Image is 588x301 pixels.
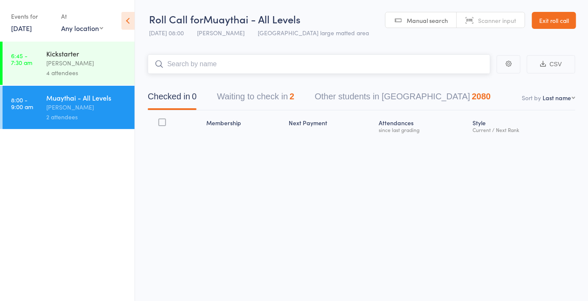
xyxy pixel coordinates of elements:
button: CSV [527,55,575,73]
button: Checked in0 [148,87,197,110]
div: At [61,9,103,23]
div: Style [470,114,575,137]
span: Roll Call for [149,12,203,26]
div: 2 attendees [46,112,127,122]
a: 8:00 -9:00 amMuaythai - All Levels[PERSON_NAME]2 attendees [3,86,135,129]
div: Any location [61,23,103,33]
a: [DATE] [11,23,32,33]
div: Membership [203,114,286,137]
button: Other students in [GEOGRAPHIC_DATA]2080 [315,87,491,110]
label: Sort by [522,93,541,102]
div: 2080 [472,92,491,101]
span: Scanner input [478,16,516,25]
div: Next Payment [285,114,375,137]
span: Manual search [407,16,448,25]
time: 6:45 - 7:30 am [11,52,32,66]
div: Last name [543,93,571,102]
div: 0 [192,92,197,101]
input: Search by name [148,54,490,74]
div: [PERSON_NAME] [46,102,127,112]
div: Atten­dances [375,114,470,137]
time: 8:00 - 9:00 am [11,96,33,110]
div: Events for [11,9,53,23]
div: Current / Next Rank [473,127,572,132]
span: [DATE] 08:00 [149,28,184,37]
span: Muaythai - All Levels [203,12,301,26]
a: 6:45 -7:30 amKickstarter[PERSON_NAME]4 attendees [3,42,135,85]
a: Exit roll call [532,12,576,29]
button: Waiting to check in2 [217,87,294,110]
div: Kickstarter [46,49,127,58]
div: 4 attendees [46,68,127,78]
span: [GEOGRAPHIC_DATA] large matted area [258,28,369,37]
div: 2 [290,92,294,101]
div: since last grading [379,127,466,132]
div: [PERSON_NAME] [46,58,127,68]
span: [PERSON_NAME] [197,28,245,37]
div: Muaythai - All Levels [46,93,127,102]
